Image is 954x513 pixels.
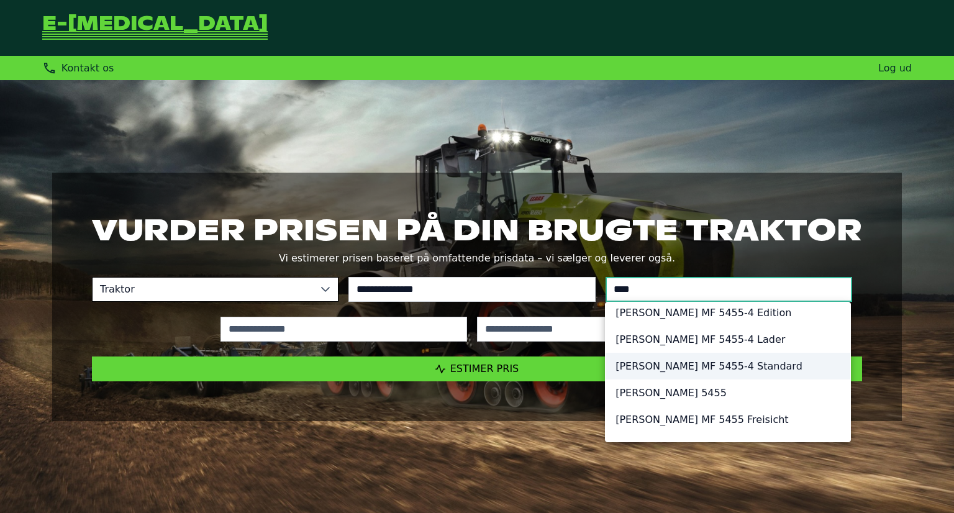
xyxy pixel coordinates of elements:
[93,278,313,301] span: Traktor
[42,61,114,75] div: Kontakt os
[92,212,862,247] h1: Vurder prisen på din brugte traktor
[878,62,912,74] a: Log ud
[606,433,850,460] li: [PERSON_NAME] MF 5455 Lader
[450,363,519,375] span: Estimer pris
[61,62,114,74] span: Kontakt os
[92,250,862,267] p: Vi estimerer prisen baseret på omfattende prisdata – vi sælger og leverer også.
[606,326,850,353] li: [PERSON_NAME] MF 5455-4 Lader
[606,299,850,326] li: [PERSON_NAME] MF 5455-4 Edition
[606,406,850,433] li: [PERSON_NAME] MF 5455 Freisicht
[92,356,862,381] button: Estimer pris
[42,15,268,41] a: Tilbage til forsiden
[606,379,850,406] li: [PERSON_NAME] 5455
[606,353,850,379] li: [PERSON_NAME] MF 5455-4 Standard
[606,268,850,491] ul: Option List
